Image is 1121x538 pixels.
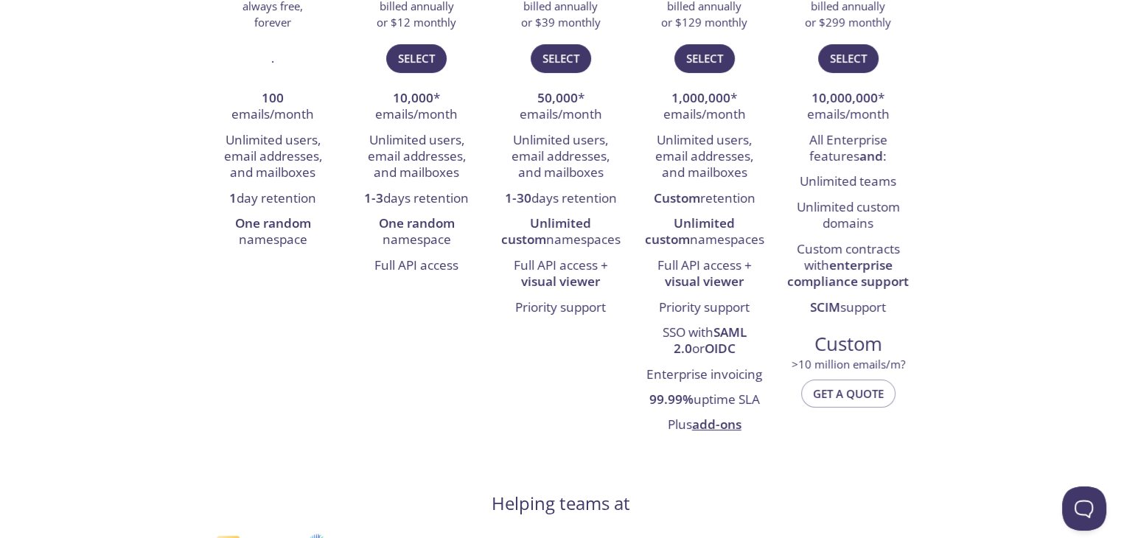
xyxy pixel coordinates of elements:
[810,298,840,315] strong: SCIM
[787,256,909,290] strong: enterprise compliance support
[643,363,765,388] li: Enterprise invoicing
[674,324,747,357] strong: SAML 2.0
[235,214,311,231] strong: One random
[262,89,284,106] strong: 100
[531,44,591,72] button: Select
[356,128,478,186] li: Unlimited users, email addresses, and mailboxes
[500,212,621,254] li: namespaces
[643,86,765,128] li: * emails/month
[830,49,867,68] span: Select
[386,44,447,72] button: Select
[643,296,765,321] li: Priority support
[500,186,621,212] li: days retention
[792,357,905,371] span: > 10 million emails/m?
[542,49,579,68] span: Select
[492,492,630,515] h4: Helping teams at
[787,170,909,195] li: Unlimited teams
[649,391,694,408] strong: 99.99%
[787,128,909,170] li: All Enterprise features :
[674,44,735,72] button: Select
[356,212,478,254] li: namespace
[818,44,879,72] button: Select
[398,49,435,68] span: Select
[393,89,433,106] strong: 10,000
[645,214,736,248] strong: Unlimited custom
[705,340,736,357] strong: OIDC
[788,332,908,357] span: Custom
[500,86,621,128] li: * emails/month
[501,214,592,248] strong: Unlimited custom
[379,214,455,231] strong: One random
[787,195,909,237] li: Unlimited custom domains
[500,296,621,321] li: Priority support
[643,413,765,439] li: Plus
[801,380,895,408] button: Get a quote
[229,189,237,206] strong: 1
[643,388,765,413] li: uptime SLA
[212,128,334,186] li: Unlimited users, email addresses, and mailboxes
[505,189,531,206] strong: 1-30
[356,186,478,212] li: days retention
[859,147,883,164] strong: and
[643,186,765,212] li: retention
[686,49,723,68] span: Select
[787,86,909,128] li: * emails/month
[654,189,700,206] strong: Custom
[643,254,765,296] li: Full API access +
[364,189,383,206] strong: 1-3
[212,212,334,254] li: namespace
[500,128,621,186] li: Unlimited users, email addresses, and mailboxes
[1062,486,1106,531] iframe: Help Scout Beacon - Open
[671,89,730,106] strong: 1,000,000
[787,296,909,321] li: support
[813,384,884,403] span: Get a quote
[212,186,334,212] li: day retention
[356,254,478,279] li: Full API access
[500,254,621,296] li: Full API access +
[212,86,334,128] li: emails/month
[537,89,578,106] strong: 50,000
[356,86,478,128] li: * emails/month
[665,273,744,290] strong: visual viewer
[692,416,741,433] a: add-ons
[521,273,600,290] strong: visual viewer
[787,237,909,296] li: Custom contracts with
[643,212,765,254] li: namespaces
[811,89,878,106] strong: 10,000,000
[643,321,765,363] li: SSO with or
[643,128,765,186] li: Unlimited users, email addresses, and mailboxes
